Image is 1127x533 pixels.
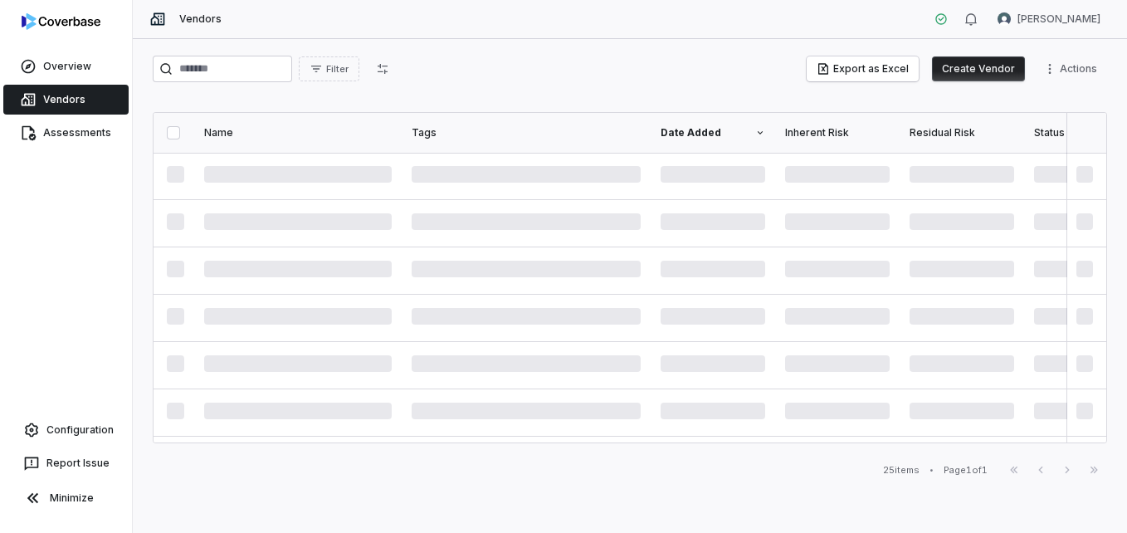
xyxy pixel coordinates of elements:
div: • [929,464,934,476]
span: Filter [326,63,349,76]
button: Filter [299,56,359,81]
button: Minimize [7,482,125,515]
button: Create Vendor [932,56,1025,81]
a: Configuration [7,415,125,445]
div: Residual Risk [910,126,1014,139]
div: Page 1 of 1 [944,464,988,477]
button: Martin Bowles avatar[PERSON_NAME] [988,7,1110,32]
button: More actions [1038,56,1107,81]
span: Vendors [179,12,222,26]
div: 25 items [883,464,920,477]
a: Assessments [3,118,129,148]
div: Tags [412,126,641,139]
div: Date Added [661,126,765,139]
button: Report Issue [7,448,125,478]
button: Export as Excel [807,56,919,81]
a: Vendors [3,85,129,115]
div: Inherent Risk [785,126,890,139]
a: Overview [3,51,129,81]
img: logo-D7KZi-bG.svg [22,13,100,30]
span: [PERSON_NAME] [1017,12,1100,26]
div: Name [204,126,392,139]
img: Martin Bowles avatar [998,12,1011,26]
